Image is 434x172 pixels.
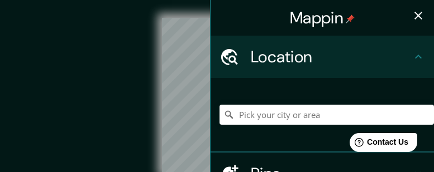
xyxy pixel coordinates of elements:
[251,47,412,67] h4: Location
[346,14,355,23] img: pin-icon.png
[335,129,422,160] iframe: Help widget launcher
[290,8,355,28] h4: Mappin
[220,105,434,125] input: Pick your city or area
[211,36,434,78] div: Location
